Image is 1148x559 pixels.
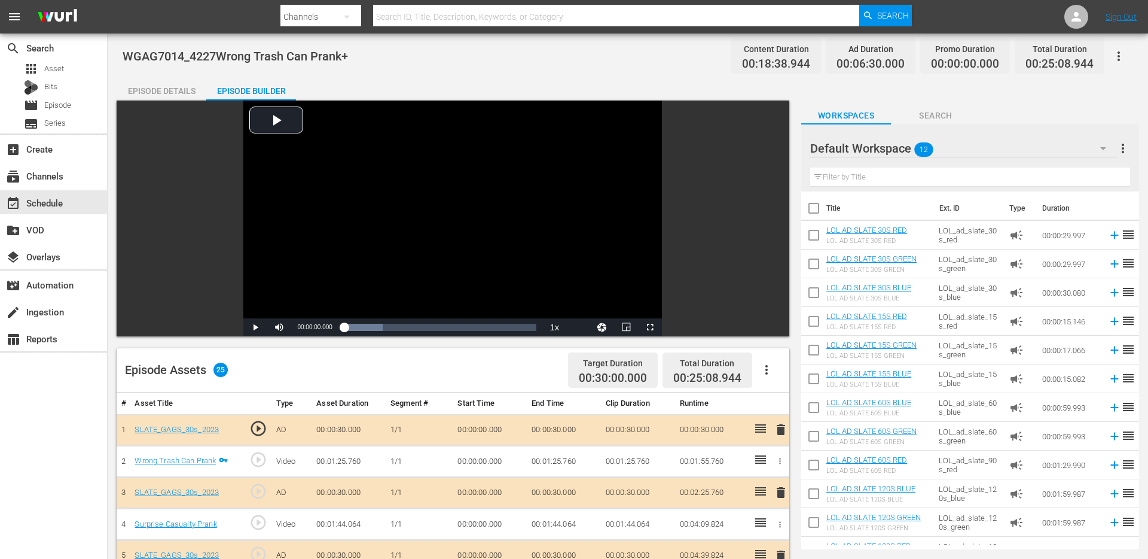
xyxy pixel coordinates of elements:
button: Episode Builder [206,77,296,101]
th: Duration [1035,192,1107,225]
span: play_circle_outline [249,514,267,531]
span: Bits [44,81,57,93]
span: more_vert [1116,141,1130,156]
svg: Add to Episode [1108,458,1121,472]
a: LOL AD SLATE 60S GREEN [826,427,917,436]
span: Episode [24,98,38,113]
td: 00:01:59.987 [1037,508,1103,537]
svg: Add to Episode [1108,344,1121,357]
td: 1/1 [386,509,453,540]
td: 00:00:59.993 [1037,422,1103,451]
td: LOL_ad_slate_120s_green [934,508,1004,537]
td: LOL_ad_slate_30s_blue [934,278,1004,307]
td: 00:00:00.000 [453,446,527,478]
th: # [117,393,130,415]
td: 00:00:29.997 [1037,250,1103,278]
div: LOL AD SLATE 15S RED [826,323,907,331]
th: Asset Title [130,393,244,415]
td: 2 [117,446,130,478]
td: Video [271,509,312,540]
td: AD [271,477,312,509]
button: Search [859,5,912,26]
span: Ad [1009,544,1024,558]
span: play_circle_outline [249,420,267,438]
button: more_vert [1116,134,1130,163]
a: Wrong Trash Can Prank [135,456,216,465]
div: LOL AD SLATE 30S BLUE [826,294,911,302]
th: Type [1002,192,1035,225]
td: 3 [117,477,130,509]
td: 00:01:25.760 [312,446,386,478]
span: VOD [6,223,20,238]
a: LOL AD SLATE 15S BLUE [826,369,911,378]
td: 00:01:44.064 [312,509,386,540]
span: Schedule [6,196,20,211]
th: Ext. ID [932,192,1002,225]
span: reorder [1121,400,1135,414]
span: reorder [1121,543,1135,558]
span: Series [24,117,38,131]
div: Target Duration [579,355,647,372]
button: Playback Rate [542,318,566,336]
td: 00:00:30.080 [1037,278,1103,307]
span: Ad [1009,343,1024,357]
td: 00:00:30.000 [675,414,749,446]
span: 00:00:00.000 [297,324,332,330]
div: Total Duration [673,355,741,372]
div: Content Duration [742,41,810,57]
span: Search [877,5,909,26]
div: Promo Duration [931,41,999,57]
td: 00:00:30.000 [527,477,601,509]
td: 00:00:30.000 [601,414,675,446]
td: 00:00:00.000 [453,477,527,509]
span: 12 [914,137,933,162]
th: Clip Duration [601,393,675,415]
span: reorder [1121,256,1135,271]
a: LOL AD SLATE 30S BLUE [826,283,911,292]
a: LOL AD SLATE 120S BLUE [826,484,915,493]
span: Ad [1009,515,1024,530]
a: LOL AD SLATE 30S GREEN [826,254,917,263]
td: 00:00:30.000 [312,477,386,509]
span: reorder [1121,342,1135,357]
span: Search [891,108,981,123]
a: LOL AD SLATE 120S RED [826,542,911,551]
span: play_circle_outline [249,482,267,500]
span: Create [6,142,20,157]
a: LOL AD SLATE 60S BLUE [826,398,911,407]
span: Asset [24,62,38,76]
span: 00:06:30.000 [836,57,905,71]
a: Sign Out [1106,12,1137,22]
span: Ingestion [6,305,20,320]
svg: Add to Episode [1108,229,1121,242]
td: 00:00:15.082 [1037,364,1103,393]
span: Ad [1009,257,1024,271]
button: delete [774,421,788,439]
div: LOL AD SLATE 60S BLUE [826,409,911,417]
button: Picture-in-Picture [614,318,638,336]
svg: Add to Episode [1108,315,1121,328]
button: Fullscreen [638,318,662,336]
span: delete [774,423,788,437]
div: Episode Builder [206,77,296,105]
img: ans4CAIJ8jUAAAAAAAAAAAAAAAAAAAAAAAAgQb4GAAAAAAAAAAAAAAAAAAAAAAAAJMjXAAAAAAAAAAAAAAAAAAAAAAAAgAT5G... [29,3,86,31]
span: Overlays [6,250,20,265]
div: LOL AD SLATE 15S GREEN [826,352,917,360]
a: SLATE_GAGS_30s_2023 [135,425,219,434]
td: 00:00:59.993 [1037,393,1103,422]
div: Default Workspace [810,132,1118,165]
div: Ad Duration [836,41,905,57]
span: Workspaces [801,108,891,123]
th: Start Time [453,393,527,415]
div: LOL AD SLATE 60S RED [826,467,907,475]
button: Play [243,318,267,336]
span: Search [6,41,20,56]
td: LOL_ad_slate_15s_blue [934,364,1004,393]
td: 1/1 [386,477,453,509]
span: WGAG7014_4227Wrong Trash Can Prank+ [123,49,348,63]
th: Segment # [386,393,453,415]
span: Reports [6,332,20,347]
td: LOL_ad_slate_60s_blue [934,393,1004,422]
td: LOL_ad_slate_120s_blue [934,479,1004,508]
span: 00:25:08.944 [673,371,741,385]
